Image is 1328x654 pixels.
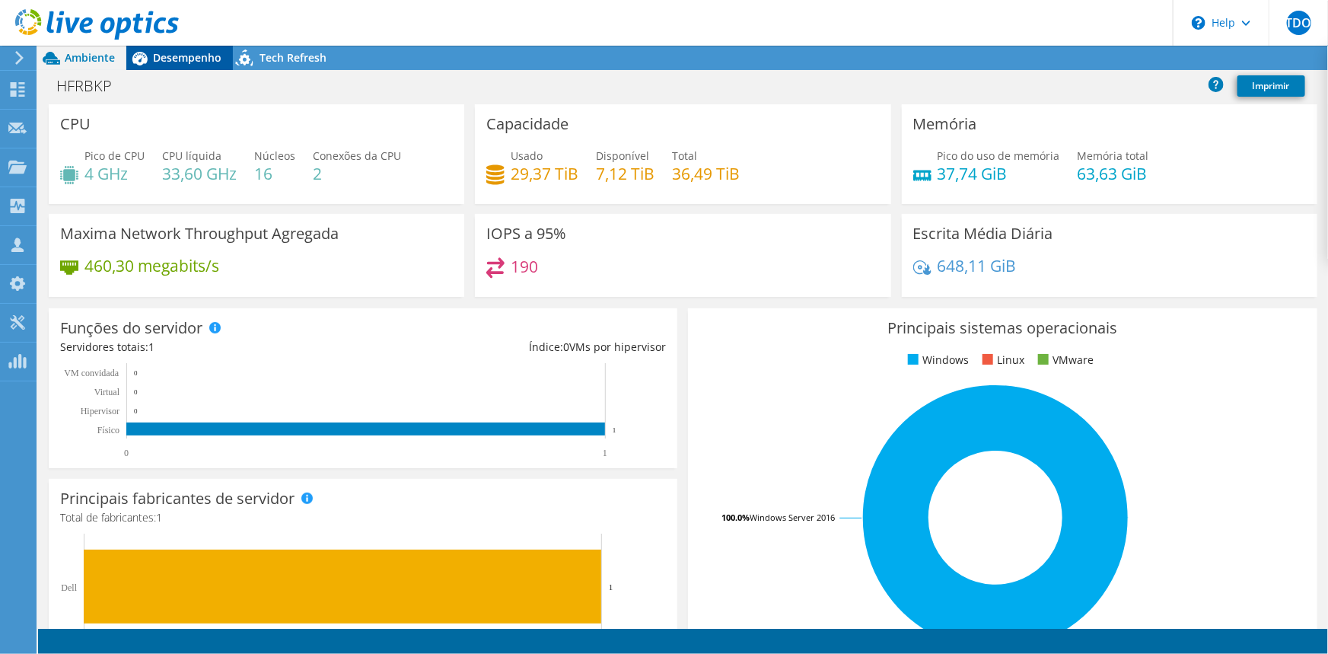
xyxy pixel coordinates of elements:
h4: 7,12 TiB [596,165,654,182]
h4: Total de fabricantes: [60,509,666,526]
text: Hipervisor [81,406,119,416]
h4: 460,30 megabits/s [84,257,219,274]
h4: 33,60 GHz [162,165,237,182]
tspan: Windows Server 2016 [750,512,835,523]
text: 1 [603,448,607,458]
span: Desempenho [153,50,221,65]
h3: Funções do servidor [60,320,202,337]
text: VM convidada [64,368,119,378]
h3: Principais sistemas operacionais [699,320,1305,337]
h3: Principais fabricantes de servidor [60,490,295,507]
span: Total [672,148,697,163]
h4: 4 GHz [84,165,145,182]
h3: IOPS a 95% [486,225,566,242]
tspan: Físico [97,425,119,435]
span: Tech Refresh [260,50,326,65]
span: Usado [511,148,543,163]
span: 1 [148,340,154,354]
text: 0 [134,388,138,396]
text: Virtual [94,387,120,397]
text: 0 [134,407,138,415]
span: Núcleos [254,148,295,163]
h4: 37,74 GiB [938,165,1060,182]
h1: HFRBKP [49,78,135,94]
h4: 190 [511,258,538,275]
h3: Memória [913,116,977,132]
span: CPU líquida [162,148,221,163]
span: 1 [156,510,162,525]
h4: 29,37 TiB [511,165,578,182]
text: 0 [134,369,138,377]
span: Conexões da CPU [313,148,401,163]
h4: 63,63 GiB [1078,165,1149,182]
span: Pico do uso de memória [938,148,1060,163]
h4: 648,11 GiB [938,257,1017,274]
text: 1 [613,426,616,434]
h3: Maxima Network Throughput Agregada [60,225,339,242]
text: 0 [124,448,129,458]
h3: Escrita Média Diária [913,225,1053,242]
span: JTDOJ [1287,11,1311,35]
a: Imprimir [1237,75,1305,97]
li: Windows [904,352,969,368]
span: Disponível [596,148,649,163]
text: Dell [61,582,77,593]
span: Memória total [1078,148,1149,163]
h4: 36,49 TiB [672,165,740,182]
div: Servidores totais: [60,339,363,356]
text: 1 [609,582,613,592]
span: 0 [563,340,569,354]
span: Pico de CPU [84,148,145,163]
tspan: 100.0% [721,512,750,523]
h3: CPU [60,116,91,132]
svg: \n [1192,16,1205,30]
div: Índice: VMs por hipervisor [363,339,666,356]
span: Ambiente [65,50,115,65]
li: Linux [979,352,1024,368]
h4: 16 [254,165,295,182]
li: VMware [1034,352,1094,368]
h4: 2 [313,165,401,182]
h3: Capacidade [486,116,568,132]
